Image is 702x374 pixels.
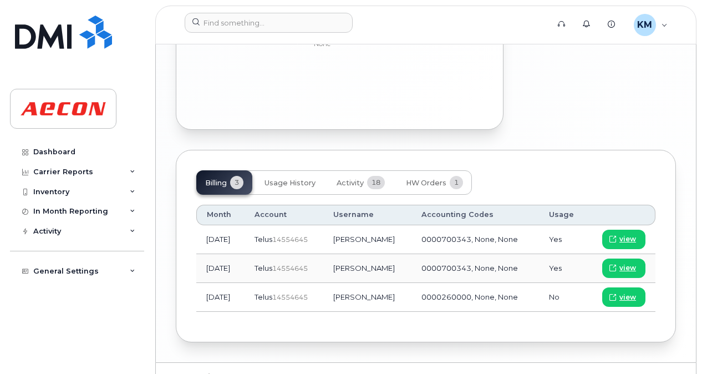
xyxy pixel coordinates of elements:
[367,176,385,189] span: 18
[539,254,587,283] td: Yes
[196,283,245,312] td: [DATE]
[323,205,411,225] th: Username
[421,235,518,244] span: 0000700343, None, None
[323,225,411,254] td: [PERSON_NAME]
[272,235,308,244] span: 14554645
[421,264,518,272] span: 0000700343, None, None
[323,283,411,312] td: [PERSON_NAME]
[255,235,272,244] span: Telus
[196,225,245,254] td: [DATE]
[255,264,272,272] span: Telus
[406,179,446,188] span: HW Orders
[539,225,587,254] td: Yes
[272,264,308,272] span: 14554645
[637,18,652,32] span: KM
[411,205,539,225] th: Accounting Codes
[196,205,245,225] th: Month
[245,205,323,225] th: Account
[450,176,463,189] span: 1
[337,179,364,188] span: Activity
[323,254,411,283] td: [PERSON_NAME]
[539,283,587,312] td: No
[619,234,636,244] span: view
[272,293,308,301] span: 14554645
[626,14,675,36] div: Kezia Mathew
[602,230,645,249] a: view
[602,259,645,278] a: view
[185,13,353,33] input: Find something...
[602,287,645,307] a: view
[539,205,587,225] th: Usage
[619,263,636,273] span: view
[196,254,245,283] td: [DATE]
[619,292,636,302] span: view
[421,292,518,301] span: 0000260000, None, None
[255,292,272,301] span: Telus
[264,179,316,188] span: Usage History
